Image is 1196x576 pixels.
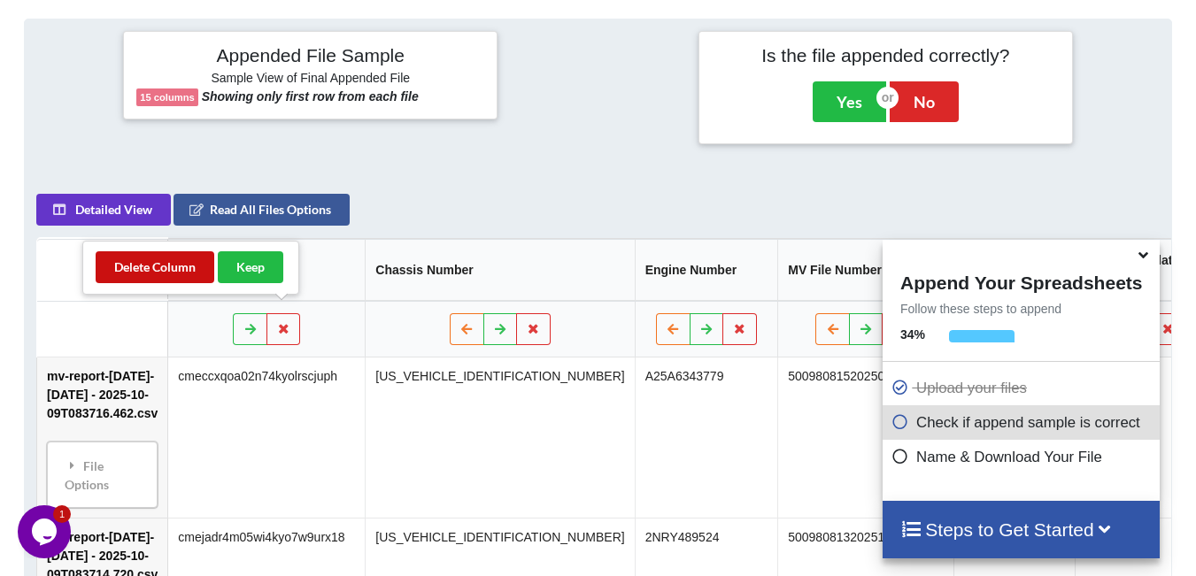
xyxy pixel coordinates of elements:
[635,357,778,518] td: A25A6343779
[883,267,1160,294] h4: Append Your Spreadsheets
[900,518,1142,541] h4: Steps to Get Started
[96,251,214,283] button: Delete Column
[136,71,484,88] h6: Sample View of Final Appended File
[167,357,365,518] td: cmeccxqoa02n74kyolrscjuph
[167,239,365,301] th: ID
[18,505,74,558] iframe: chat widget
[136,44,484,69] h4: Appended File Sample
[891,446,1155,468] p: Name & Download Your File
[777,357,953,518] td: 50098081520250308
[202,89,419,104] b: Showing only first row from each file
[890,81,959,122] button: No
[365,239,634,301] th: Chassis Number
[52,447,152,503] div: File Options
[813,81,886,122] button: Yes
[365,357,634,518] td: [US_VEHICLE_IDENTIFICATION_NUMBER]
[900,327,925,342] b: 34 %
[635,239,778,301] th: Engine Number
[37,357,167,518] td: mv-report-[DATE]-[DATE] - 2025-10-09T083716.462.csv
[712,44,1060,66] h4: Is the file appended correctly?
[218,251,283,283] button: Keep
[140,92,195,103] b: 15 columns
[891,411,1155,434] p: Check if append sample is correct
[174,194,350,226] button: Read All Files Options
[777,239,953,301] th: MV File Number
[891,377,1155,399] p: Upload your files
[883,300,1160,318] p: Follow these steps to append
[36,194,171,226] button: Detailed View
